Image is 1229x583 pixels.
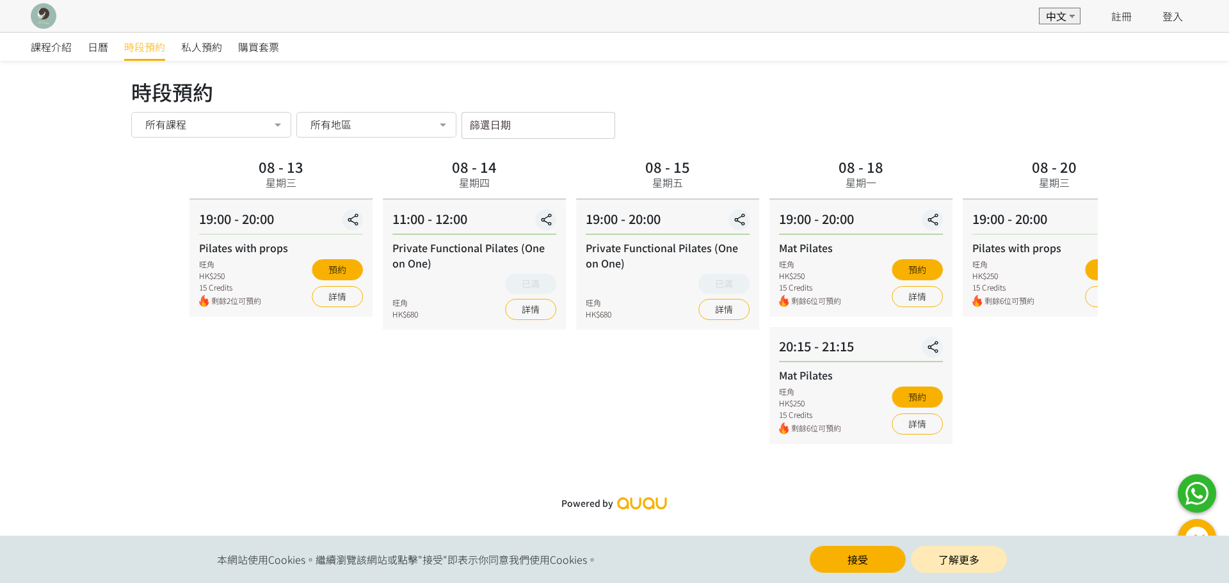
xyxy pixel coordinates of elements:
[310,118,351,131] span: 所有地區
[652,175,683,190] div: 星期五
[810,546,906,573] button: 接受
[1162,8,1183,24] a: 登入
[31,3,56,29] img: XCiuqSzNOMkVjoLvqyfWlGi3krYmRzy3FY06BdcB.png
[1085,259,1136,280] button: 預約
[972,240,1136,255] div: Pilates with props
[238,39,279,54] span: 購買套票
[88,39,108,54] span: 日曆
[199,295,209,307] img: fire.png
[892,413,943,435] a: 詳情
[779,259,841,270] div: 旺角
[779,409,841,420] div: 15 Credits
[1032,159,1077,173] div: 08 - 20
[199,270,261,282] div: HK$250
[31,39,72,54] span: 課程介紹
[199,240,363,255] div: Pilates with props
[972,270,1034,282] div: HK$250
[645,159,690,173] div: 08 - 15
[392,240,556,271] div: Private Functional Pilates (One on One)
[312,259,363,280] button: 預約
[1085,286,1136,307] a: 詳情
[892,387,943,408] button: 預約
[892,259,943,280] button: 預約
[459,175,490,190] div: 星期四
[586,240,750,271] div: Private Functional Pilates (One on One)
[779,397,841,409] div: HK$250
[124,33,165,61] a: 時段預約
[839,159,883,173] div: 08 - 18
[31,33,72,61] a: 課程介紹
[505,274,556,294] button: 已滿
[238,33,279,61] a: 購買套票
[199,209,363,235] div: 19:00 - 20:00
[779,295,789,307] img: fire.png
[779,422,789,435] img: fire.png
[266,175,296,190] div: 星期三
[131,76,1098,107] div: 時段預約
[88,33,108,61] a: 日曆
[779,270,841,282] div: HK$250
[779,386,841,397] div: 旺角
[846,175,876,190] div: 星期一
[199,259,261,270] div: 旺角
[892,286,943,307] a: 詳情
[586,209,750,235] div: 19:00 - 20:00
[1111,8,1132,24] a: 註冊
[911,546,1007,573] a: 了解更多
[972,295,982,307] img: fire.png
[972,282,1034,293] div: 15 Credits
[392,209,556,235] div: 11:00 - 12:00
[392,308,418,320] div: HK$680
[972,209,1136,235] div: 19:00 - 20:00
[124,39,165,54] span: 時段預約
[791,422,841,435] span: 剩餘6位可預約
[972,259,1034,270] div: 旺角
[779,337,943,362] div: 20:15 - 21:15
[505,299,556,320] a: 詳情
[259,159,303,173] div: 08 - 13
[586,297,611,308] div: 旺角
[779,282,841,293] div: 15 Credits
[211,295,261,307] span: 剩餘2位可預約
[392,297,418,308] div: 旺角
[984,295,1034,307] span: 剩餘6位可預約
[199,282,261,293] div: 15 Credits
[779,209,943,235] div: 19:00 - 20:00
[462,112,615,139] input: 篩選日期
[698,299,750,320] a: 詳情
[181,33,222,61] a: 私人預約
[779,367,943,383] div: Mat Pilates
[698,274,750,294] button: 已滿
[791,295,841,307] span: 剩餘6位可預約
[217,552,597,567] span: 本網站使用Cookies。繼續瀏覽該網站或點擊"接受"即表示你同意我們使用Cookies。
[181,39,222,54] span: 私人預約
[452,159,497,173] div: 08 - 14
[1039,175,1070,190] div: 星期三
[312,286,363,307] a: 詳情
[145,118,186,131] span: 所有課程
[779,240,943,255] div: Mat Pilates
[586,308,611,320] div: HK$680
